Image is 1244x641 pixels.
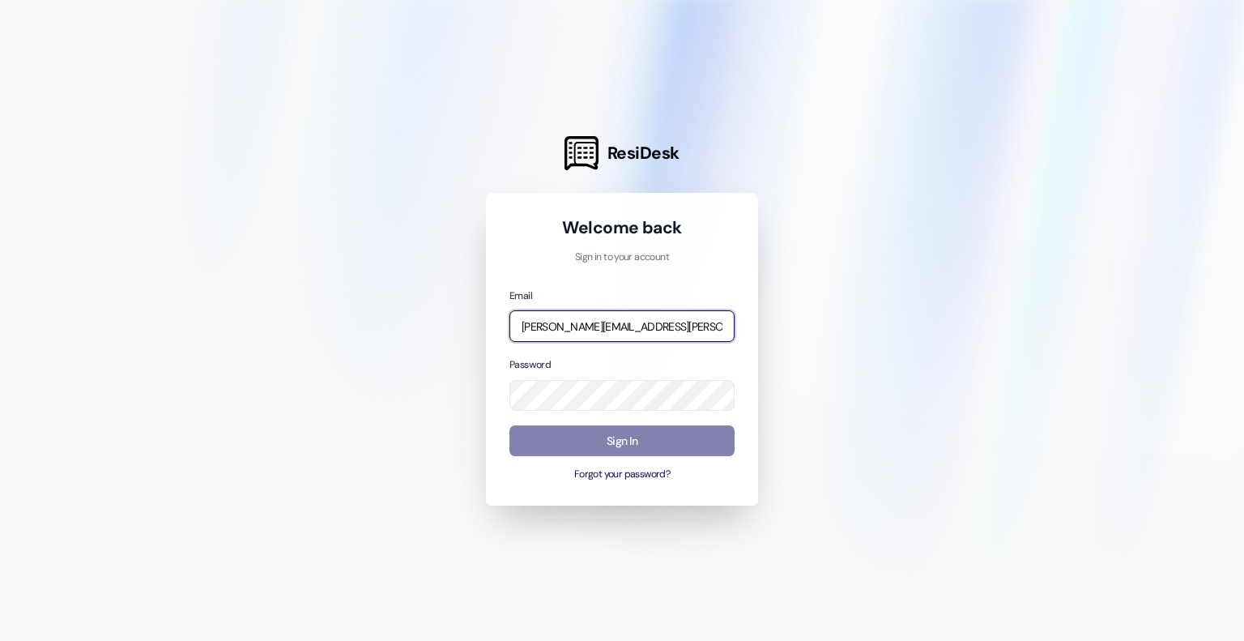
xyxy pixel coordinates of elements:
button: Forgot your password? [509,468,735,482]
input: name@example.com [509,310,735,342]
h1: Welcome back [509,216,735,239]
span: ResiDesk [607,142,680,165]
label: Password [509,358,551,371]
img: ResiDesk Logo [564,136,599,170]
label: Email [509,289,532,302]
button: Sign In [509,425,735,457]
p: Sign in to your account [509,250,735,265]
